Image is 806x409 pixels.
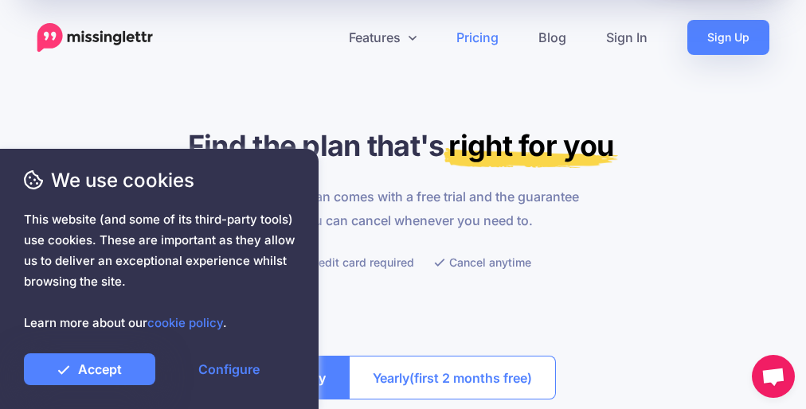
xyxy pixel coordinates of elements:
[163,353,295,385] a: Configure
[24,353,155,385] a: Accept
[752,355,795,398] div: Open chat
[436,20,518,55] a: Pricing
[24,166,295,194] span: We use cookies
[586,20,667,55] a: Sign In
[147,315,223,330] a: cookie policy
[329,20,436,55] a: Features
[434,252,531,272] li: Cancel anytime
[226,185,581,232] p: Every single plan comes with a free trial and the guarantee that you can cancel whenever you need...
[687,20,769,55] a: Sign Up
[409,365,532,391] span: (first 2 months free)
[275,252,414,272] li: No credit card required
[24,209,295,333] span: This website (and some of its third-party tools) use cookies. These are important as they allow u...
[444,128,618,168] mark: right for you
[37,23,154,53] a: Home
[37,127,769,165] h1: Find the plan that's
[518,20,586,55] a: Blog
[349,356,556,399] button: Yearly(first 2 months free)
